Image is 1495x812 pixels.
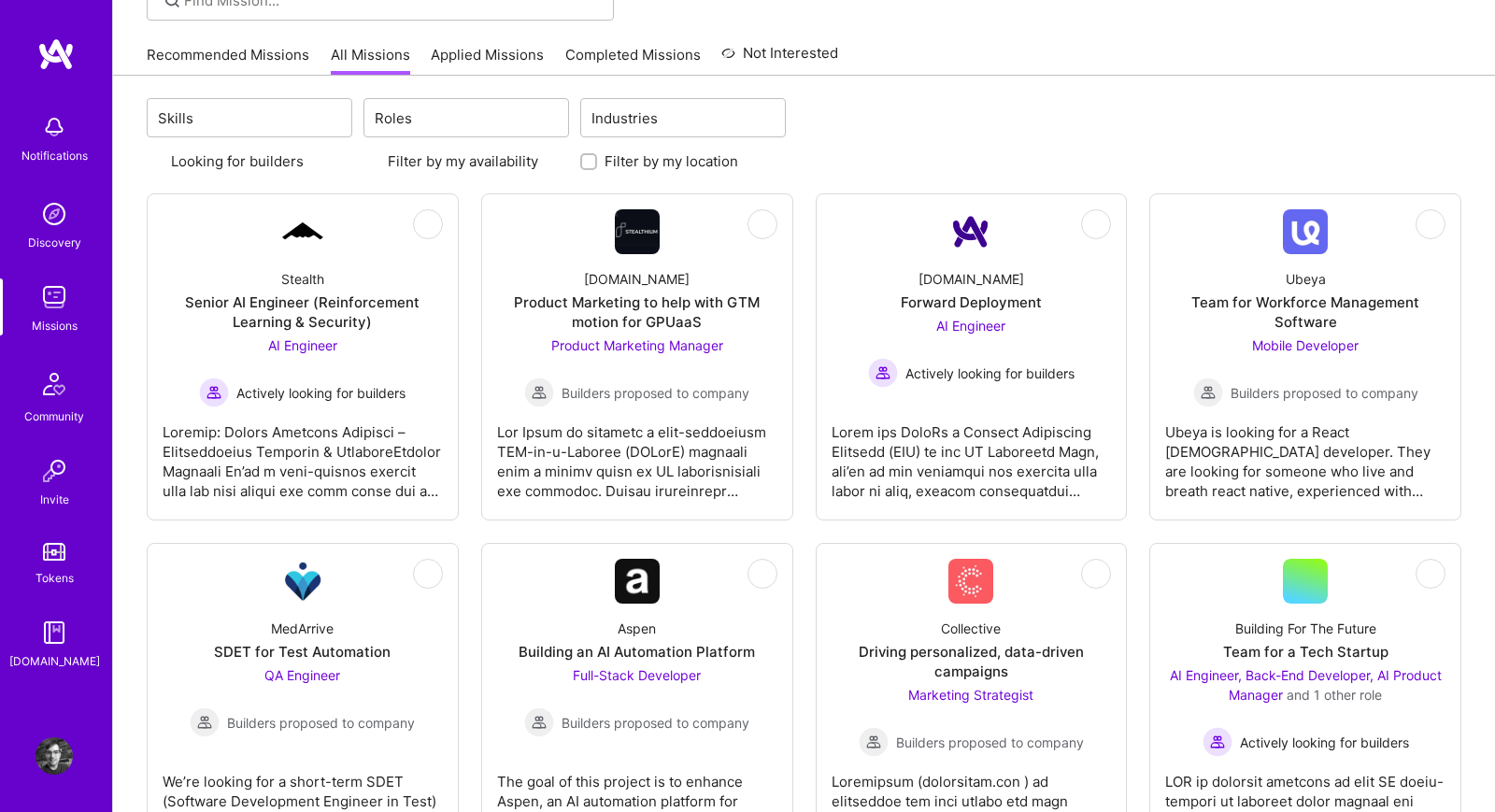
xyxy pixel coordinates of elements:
div: Collective [941,619,1001,638]
div: [DOMAIN_NAME] [584,269,690,289]
div: Team for Workforce Management Software [1165,292,1445,332]
img: Actively looking for builders [199,378,229,407]
i: icon EyeClosed [1089,217,1103,232]
img: Builders proposed to company [524,707,554,737]
div: SDET for Test Automation [214,642,391,662]
div: Building an AI Automation Platform [519,642,755,662]
div: MedArrive [271,619,334,638]
a: Applied Missions [431,45,544,76]
div: Roles [370,105,417,132]
span: and 1 other role [1287,687,1382,703]
img: Actively looking for builders [868,358,898,388]
a: Recommended Missions [147,45,309,76]
div: Missions [32,316,78,335]
img: Builders proposed to company [524,378,554,407]
a: Company LogoUbeyaTeam for Workforce Management SoftwareMobile Developer Builders proposed to comp... [1165,209,1445,505]
a: Not Interested [721,42,838,76]
div: Industries [587,105,662,132]
i: icon Chevron [330,113,339,122]
i: icon EyeClosed [420,217,435,232]
a: Company Logo[DOMAIN_NAME]Forward DeploymentAI Engineer Actively looking for buildersActively look... [832,209,1112,505]
div: Skills [153,105,198,132]
div: Senior AI Engineer (Reinforcement Learning & Security) [163,292,443,332]
i: icon EyeClosed [1089,566,1103,581]
div: Loremip: Dolors Ametcons Adipisci – Elitseddoeius Temporin & UtlaboreEtdolor Magnaali En’ad m ven... [163,407,443,501]
span: Builders proposed to company [896,733,1084,752]
img: Company Logo [948,209,993,254]
span: AI Engineer [936,318,1005,334]
img: Company Logo [280,220,325,244]
img: teamwork [36,278,73,316]
label: Filter by my availability [388,151,538,171]
i: icon EyeClosed [1423,566,1438,581]
div: Ubeya is looking for a React [DEMOGRAPHIC_DATA] developer. They are looking for someone who live ... [1165,407,1445,501]
img: Company Logo [948,559,993,604]
span: QA Engineer [264,667,340,683]
div: [DOMAIN_NAME] [918,269,1024,289]
img: Actively looking for builders [1203,727,1232,757]
img: Company Logo [615,209,660,254]
span: Product Marketing Manager [551,337,723,353]
span: Builders proposed to company [227,713,415,733]
i: icon EyeClosed [755,217,770,232]
span: Builders proposed to company [562,383,749,403]
div: Driving personalized, data-driven campaigns [832,642,1112,681]
img: Community [32,362,77,406]
i: icon Chevron [763,113,773,122]
i: icon EyeClosed [420,566,435,581]
a: Completed Missions [565,45,701,76]
span: Marketing Strategist [908,687,1033,703]
div: Discovery [28,233,81,252]
span: Actively looking for builders [905,363,1075,383]
div: Lorem ips DoloRs a Consect Adipiscing Elitsedd (EIU) te inc UT Laboreetd Magn, ali’en ad min veni... [832,407,1112,501]
img: Company Logo [280,559,325,604]
span: Builders proposed to company [562,713,749,733]
img: discovery [36,195,73,233]
div: Lor Ipsum do sitametc a elit-seddoeiusm TEM-in-u-Laboree (DOLorE) magnaali enim a minimv quisn ex... [497,407,777,501]
i: icon EyeClosed [1423,217,1438,232]
img: Builders proposed to company [190,707,220,737]
span: Actively looking for builders [236,383,406,403]
div: Team for a Tech Startup [1223,642,1388,662]
span: AI Engineer [268,337,337,353]
span: Actively looking for builders [1240,733,1409,752]
span: Full-Stack Developer [573,667,701,683]
label: Filter by my location [605,151,738,171]
span: Builders proposed to company [1231,383,1418,403]
label: Looking for builders [171,151,304,171]
div: [DOMAIN_NAME] [9,651,100,671]
span: Mobile Developer [1252,337,1359,353]
div: Ubeya [1286,269,1326,289]
img: logo [37,37,75,71]
a: User Avatar [31,737,78,775]
div: Aspen [618,619,656,638]
div: Forward Deployment [901,292,1042,312]
div: Stealth [281,269,324,289]
img: tokens [43,543,65,561]
div: Notifications [21,146,88,165]
a: Company Logo[DOMAIN_NAME]Product Marketing to help with GTM motion for GPUaaSProduct Marketing Ma... [497,209,777,505]
span: AI Engineer, Back-End Developer, AI Product Manager [1170,667,1442,703]
a: All Missions [331,45,410,76]
img: Invite [36,452,73,490]
div: Community [24,406,84,426]
div: Product Marketing to help with GTM motion for GPUaaS [497,292,777,332]
a: Company LogoStealthSenior AI Engineer (Reinforcement Learning & Security)AI Engineer Actively loo... [163,209,443,505]
img: guide book [36,614,73,651]
div: Invite [40,490,69,509]
i: icon Chevron [547,113,556,122]
i: icon EyeClosed [755,566,770,581]
img: Company Logo [615,559,660,604]
img: Builders proposed to company [859,727,889,757]
img: User Avatar [36,737,73,775]
div: Building For The Future [1235,619,1376,638]
div: Tokens [36,568,74,588]
img: Builders proposed to company [1193,378,1223,407]
img: Company Logo [1283,209,1328,254]
img: bell [36,108,73,146]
